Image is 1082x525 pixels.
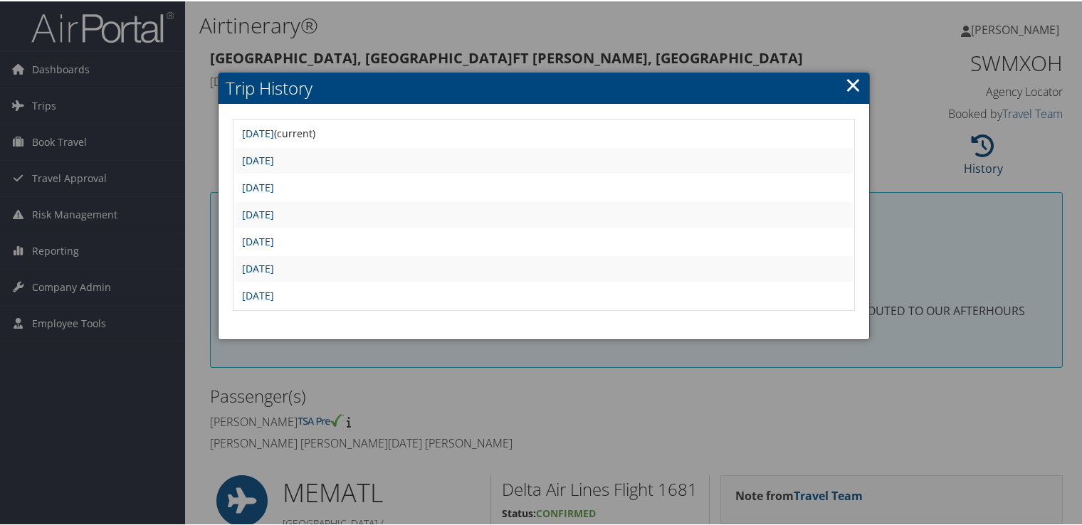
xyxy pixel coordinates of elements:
a: × [845,69,861,97]
a: [DATE] [242,233,274,247]
h2: Trip History [219,71,870,102]
a: [DATE] [242,179,274,193]
a: [DATE] [242,206,274,220]
a: [DATE] [242,125,274,139]
td: (current) [235,120,853,145]
a: [DATE] [242,152,274,166]
a: [DATE] [242,260,274,274]
a: [DATE] [242,287,274,301]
